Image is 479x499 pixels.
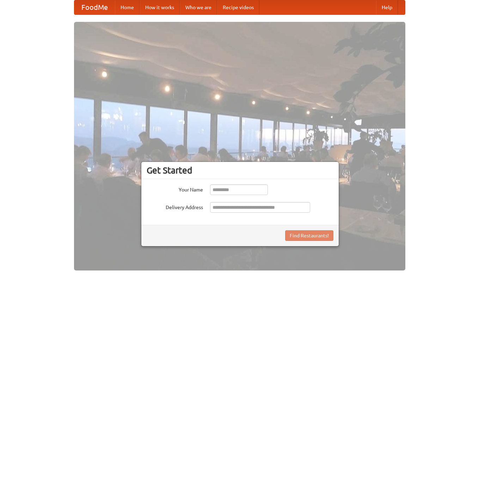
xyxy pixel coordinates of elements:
[285,230,333,241] button: Find Restaurants!
[147,202,203,211] label: Delivery Address
[217,0,259,14] a: Recipe videos
[147,165,333,176] h3: Get Started
[74,0,115,14] a: FoodMe
[115,0,140,14] a: Home
[140,0,180,14] a: How it works
[376,0,398,14] a: Help
[147,184,203,193] label: Your Name
[180,0,217,14] a: Who we are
